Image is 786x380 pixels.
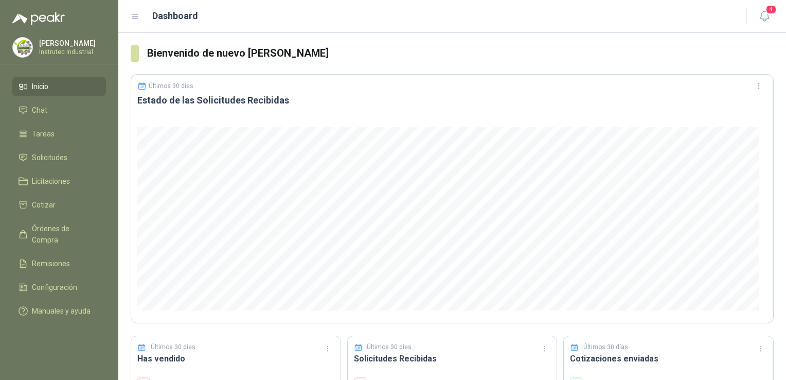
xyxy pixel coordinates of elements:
a: Configuración [12,278,106,297]
h3: Solicitudes Recibidas [354,352,551,365]
a: Cotizar [12,195,106,215]
h3: Bienvenido de nuevo [PERSON_NAME] [147,45,774,61]
p: Últimos 30 días [583,342,628,352]
img: Logo peakr [12,12,65,25]
span: Manuales y ayuda [32,305,91,317]
p: Últimos 30 días [367,342,412,352]
a: Licitaciones [12,171,106,191]
h1: Dashboard [152,9,198,23]
span: Órdenes de Compra [32,223,96,246]
span: Inicio [32,81,48,92]
a: Órdenes de Compra [12,219,106,250]
a: Manuales y ayuda [12,301,106,321]
h3: Has vendido [137,352,334,365]
p: [PERSON_NAME] [39,40,103,47]
p: Últimos 30 días [149,82,193,90]
span: Remisiones [32,258,70,269]
h3: Cotizaciones enviadas [570,352,767,365]
span: Licitaciones [32,176,70,187]
a: Tareas [12,124,106,144]
button: 4 [755,7,774,26]
p: Últimos 30 días [151,342,195,352]
a: Remisiones [12,254,106,273]
span: Configuración [32,282,77,293]
span: Chat [32,105,47,116]
a: Inicio [12,77,106,96]
span: Solicitudes [32,152,67,163]
h3: Estado de las Solicitudes Recibidas [137,94,767,107]
img: Company Logo [13,38,32,57]
p: Instrutec Industrial [39,49,103,55]
span: 4 [765,5,777,14]
a: Chat [12,100,106,120]
span: Cotizar [32,199,56,211]
span: Tareas [32,128,55,140]
a: Solicitudes [12,148,106,167]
